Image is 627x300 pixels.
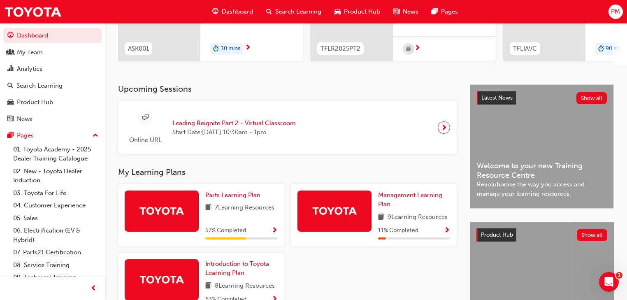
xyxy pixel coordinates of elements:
span: Show Progress [444,227,450,235]
h3: My Learning Plans [118,167,457,177]
a: guage-iconDashboard [206,3,260,20]
span: Start Date: [DATE] 10:30am - 1pm [172,128,296,137]
span: guage-icon [7,32,14,40]
span: search-icon [266,7,272,17]
span: up-icon [93,130,98,141]
span: Welcome to your new Training Resource Centre [477,161,607,180]
button: Show Progress [272,226,278,236]
span: TFLIAVC [513,44,537,53]
a: Management Learning Plan [378,191,451,209]
a: Product HubShow all [476,228,607,242]
span: news-icon [393,7,399,17]
button: Pages [3,128,102,143]
div: Search Learning [16,81,63,91]
span: Product Hub [344,7,380,16]
span: book-icon [205,203,211,213]
span: Revolutionise the way you access and manage your learning resources. [477,180,607,198]
a: My Team [3,45,102,60]
a: 02. New - Toyota Dealer Induction [10,165,102,187]
a: Introduction to Toyota Learning Plan [205,259,278,278]
a: 03. Toyota For Life [10,187,102,200]
span: sessionType_ONLINE_URL-icon [142,113,149,123]
a: Latest NewsShow all [477,91,607,105]
img: Trak [139,272,184,286]
span: Search Learning [275,7,321,16]
span: pages-icon [432,7,438,17]
span: 11 % Completed [378,226,418,235]
span: next-icon [414,45,420,52]
span: Latest News [481,94,513,101]
span: Management Learning Plan [378,191,442,208]
span: Online URL [125,135,166,145]
span: prev-icon [91,284,97,294]
div: News [17,114,33,124]
span: duration-icon [598,44,604,54]
a: 09. Technical Training [10,271,102,284]
a: 05. Sales [10,212,102,225]
span: 9 Learning Resources [388,212,448,223]
a: Online URLLeading Reignite Part 2 - Virtual ClassroomStart Date:[DATE] 10:30am - 1pm [125,107,450,148]
div: My Team [17,48,43,57]
span: Product Hub [481,231,513,238]
span: Show Progress [272,227,278,235]
span: guage-icon [212,7,218,17]
span: calendar-icon [406,44,411,54]
img: Trak [4,2,62,21]
span: PM [611,7,620,16]
a: search-iconSearch Learning [260,3,328,20]
a: News [3,112,102,127]
span: car-icon [7,99,14,106]
a: Dashboard [3,28,102,43]
h3: Upcoming Sessions [118,84,457,94]
span: Leading Reignite Part 2 - Virtual Classroom [172,119,296,128]
img: Trak [312,203,357,218]
span: 7 Learning Resources [215,203,274,213]
a: 01. Toyota Academy - 2025 Dealer Training Catalogue [10,143,102,165]
span: car-icon [334,7,341,17]
span: people-icon [7,49,14,56]
span: News [403,7,418,16]
span: pages-icon [7,132,14,140]
span: Introduction to Toyota Learning Plan [205,260,269,277]
span: book-icon [205,281,211,291]
button: Show all [576,92,607,104]
span: search-icon [7,82,13,90]
span: 57 % Completed [205,226,246,235]
button: PM [608,5,623,19]
button: Show all [577,229,608,241]
a: 04. Customer Experience [10,199,102,212]
span: 8 Learning Resources [215,281,275,291]
span: next-icon [245,44,251,52]
span: chart-icon [7,65,14,73]
a: 06. Electrification (EV & Hybrid) [10,224,102,246]
a: 08. Service Training [10,259,102,272]
span: next-icon [441,122,447,133]
span: Parts Learning Plan [205,191,260,199]
span: news-icon [7,116,14,123]
a: pages-iconPages [425,3,464,20]
div: Pages [17,131,34,140]
a: Analytics [3,61,102,77]
a: news-iconNews [387,3,425,20]
button: DashboardMy TeamAnalyticsSearch LearningProduct HubNews [3,26,102,128]
span: 1 [616,272,622,279]
a: 07. Parts21 Certification [10,246,102,259]
span: 30 mins [221,44,240,53]
span: duration-icon [213,44,219,54]
img: Trak [139,203,184,218]
iframe: Intercom live chat [599,272,619,292]
span: Dashboard [222,7,253,16]
a: Product Hub [3,95,102,110]
button: Show Progress [444,226,450,236]
a: car-iconProduct Hub [328,3,387,20]
div: Product Hub [17,98,53,107]
a: Search Learning [3,78,102,93]
a: Parts Learning Plan [205,191,264,200]
span: 90 mins [606,44,625,53]
span: ASK001 [128,44,149,53]
span: book-icon [378,212,384,223]
a: Latest NewsShow allWelcome to your new Training Resource CentreRevolutionise the way you access a... [470,84,614,209]
span: TFLR2025PT2 [320,44,360,53]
